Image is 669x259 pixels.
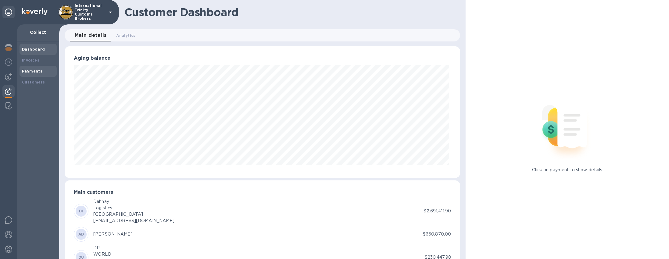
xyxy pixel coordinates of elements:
span: Analytics [116,32,136,39]
p: Click on payment to show details [532,167,603,173]
h3: Aging balance [74,55,451,61]
b: AD [78,232,84,236]
b: DI [79,209,83,213]
h3: Main customers [74,190,451,195]
b: Customers [22,80,45,84]
div: [PERSON_NAME] [93,231,133,237]
div: Logistics [93,205,175,211]
div: Dahnay [93,198,175,205]
p: Collect [22,29,54,35]
b: Dashboard [22,47,45,51]
b: Payments [22,69,42,73]
span: Main details [75,31,107,40]
img: Logo [22,8,48,15]
b: Invoices [22,58,39,62]
div: [EMAIL_ADDRESS][DOMAIN_NAME] [93,218,175,224]
img: Foreign exchange [5,59,12,66]
p: $650,870.00 [423,231,451,237]
div: DP [93,245,143,251]
div: Unpin categories [2,6,15,18]
div: [GEOGRAPHIC_DATA] [93,211,175,218]
h1: Customer Dashboard [124,6,456,19]
p: $2,691,411.90 [424,208,451,214]
div: WORLD [93,251,143,257]
p: International Trinity Customs Brokers [75,4,105,21]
